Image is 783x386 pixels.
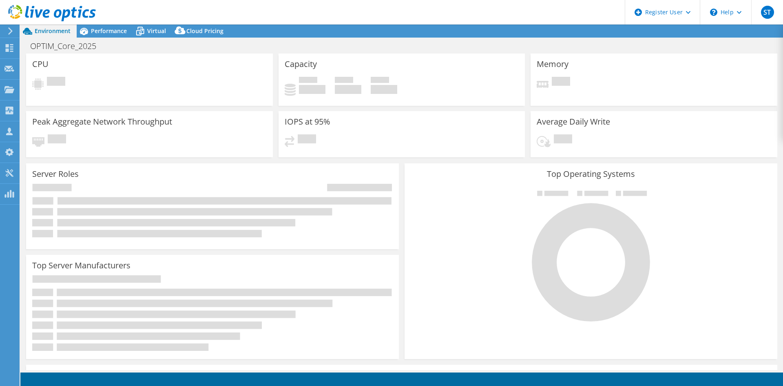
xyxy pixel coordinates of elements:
[299,77,317,85] span: Used
[335,77,353,85] span: Free
[371,85,397,94] h4: 0 GiB
[147,27,166,35] span: Virtual
[32,261,130,270] h3: Top Server Manufacturers
[335,85,361,94] h4: 0 GiB
[537,117,610,126] h3: Average Daily Write
[554,134,572,145] span: Pending
[47,77,65,88] span: Pending
[552,77,570,88] span: Pending
[35,27,71,35] span: Environment
[298,134,316,145] span: Pending
[32,117,172,126] h3: Peak Aggregate Network Throughput
[285,117,330,126] h3: IOPS at 95%
[48,134,66,145] span: Pending
[32,170,79,178] h3: Server Roles
[537,60,568,69] h3: Memory
[285,60,317,69] h3: Capacity
[27,42,109,51] h1: OPTIM_Core_2025
[186,27,223,35] span: Cloud Pricing
[761,6,774,19] span: ST
[91,27,127,35] span: Performance
[371,77,389,85] span: Total
[299,85,325,94] h4: 0 GiB
[411,170,771,178] h3: Top Operating Systems
[710,9,717,16] svg: \n
[32,60,49,69] h3: CPU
